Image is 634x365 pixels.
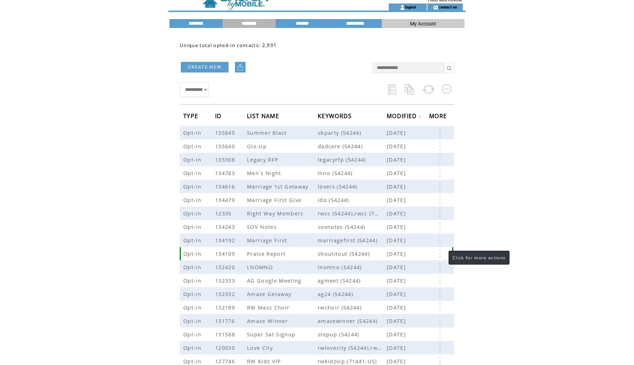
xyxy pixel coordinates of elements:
[247,304,291,311] span: RW Mass Choir
[405,5,416,9] a: logout
[318,223,387,230] span: sovnotes (54244)
[318,210,387,217] span: rwcc (54244),rwcc (71441-US)
[387,263,408,271] span: [DATE]
[215,317,237,324] span: 131776
[318,156,387,163] span: legacyrfp (54244)
[183,223,203,230] span: Opt-in
[183,250,203,257] span: Opt-in
[180,42,277,48] span: Unique total opted-in contacts: 2,991
[247,344,275,351] span: Love City
[247,358,283,365] span: RW Kidz VIP
[215,183,237,190] span: 134616
[247,210,305,217] span: Right Way Members
[183,210,203,217] span: Opt-in
[387,290,408,297] span: [DATE]
[215,344,237,351] span: 120030
[318,129,387,136] span: sbparty (54244)
[387,344,408,351] span: [DATE]
[318,114,354,118] a: KEYWORDS
[318,143,387,150] span: dadcare (54244)
[387,223,408,230] span: [DATE]
[387,110,419,123] span: MODIFIED
[318,110,354,123] span: KEYWORDS
[183,143,203,150] span: Opt-in
[215,331,237,338] span: 131588
[387,143,408,150] span: [DATE]
[433,5,438,10] img: contact_us_icon.gif
[215,290,237,297] span: 132332
[318,290,387,297] span: ag24 (54244)
[429,110,449,123] span: MORE
[247,290,293,297] span: Amaze Getaway
[183,358,203,365] span: Opt-in
[183,110,200,123] span: TYPE
[215,110,224,123] span: ID
[247,331,297,338] span: Super Sat Signup
[183,277,203,284] span: Opt-in
[247,156,280,163] span: Legacy RFP
[215,358,237,365] span: 127746
[181,62,229,73] a: CREATE NEW
[183,317,203,324] span: Opt-in
[247,277,304,284] span: AG Google Meeting
[215,143,237,150] span: 135640
[183,263,203,271] span: Opt-in
[183,196,203,203] span: Opt-in
[453,255,506,261] span: Click for more actions
[183,156,203,163] span: Opt-in
[247,263,275,271] span: LNOMNO
[387,210,408,217] span: [DATE]
[318,317,387,324] span: amazewinner (54244)
[318,277,387,284] span: agmeet (54244)
[387,331,408,338] span: [DATE]
[183,237,203,244] span: Opt-in
[247,114,281,118] a: LIST NAME
[410,21,436,27] span: My Account
[247,317,290,324] span: Amaze Winner
[215,156,237,163] span: 135308
[247,223,278,230] span: SOV Notes
[318,344,387,351] span: rwlovecity (54244),rwlovecity (71441-US)
[215,223,237,230] span: 134243
[318,331,387,338] span: stepup (54244)
[183,129,203,136] span: Opt-in
[183,183,203,190] span: Opt-in
[387,196,408,203] span: [DATE]
[387,169,408,176] span: [DATE]
[215,237,237,244] span: 134192
[387,250,408,257] span: [DATE]
[247,169,283,176] span: Men`s Night
[318,358,387,365] span: rwkidzvip (71441-US)
[247,183,310,190] span: Marriage 1st Getaway
[387,183,408,190] span: [DATE]
[215,304,237,311] span: 132189
[183,304,203,311] span: Opt-in
[318,196,387,203] span: ido (54244)
[183,331,203,338] span: Opt-in
[387,129,408,136] span: [DATE]
[215,250,237,257] span: 134109
[247,196,303,203] span: Marriage First Give
[400,5,405,10] img: account_icon.gif
[215,210,234,217] span: 12335
[247,129,288,136] span: Summer Blast
[247,143,269,150] span: Glo Up
[387,317,408,324] span: [DATE]
[318,304,387,311] span: rwchoir (54244)
[387,156,408,163] span: [DATE]
[215,263,237,271] span: 132420
[387,358,408,365] span: [DATE]
[215,129,237,136] span: 135845
[387,277,408,284] span: [DATE]
[387,114,421,118] a: MODIFIED↓
[247,237,289,244] span: Marriage First
[318,237,387,244] span: marriagefirst (54244)
[215,169,237,176] span: 134783
[318,263,387,271] span: lnomno (54244)
[318,250,387,257] span: shoutitout (54244)
[387,237,408,244] span: [DATE]
[247,250,287,257] span: Praise Report
[183,290,203,297] span: Opt-in
[387,304,408,311] span: [DATE]
[318,183,387,190] span: lovers (54244)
